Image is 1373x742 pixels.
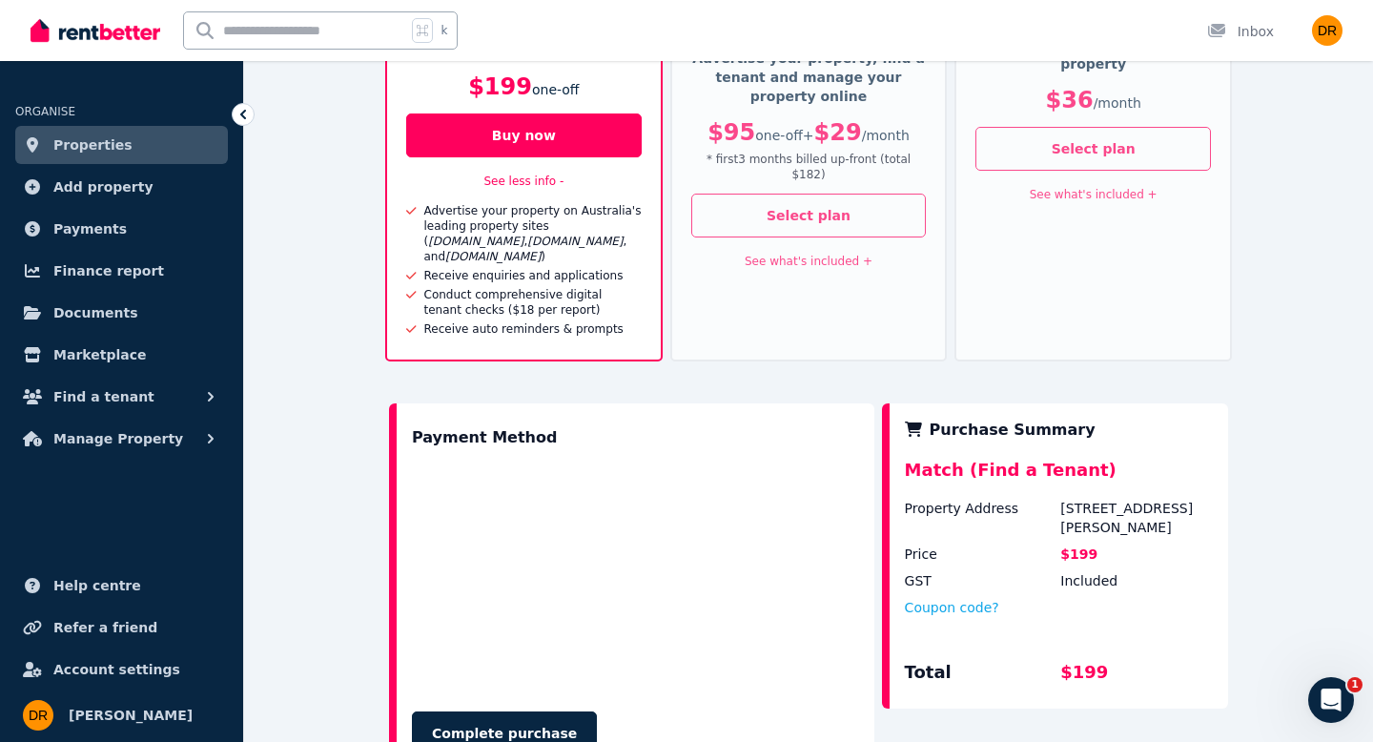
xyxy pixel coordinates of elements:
div: Conduct comprehensive digital tenant checks ($18 per report) [417,287,642,318]
a: Account settings [15,650,228,689]
p: * first 3 month s billed up-front (total $182 ) [691,152,927,182]
iframe: Secure payment input frame [408,461,863,692]
span: / month [862,128,910,143]
p: Advertise your property, find a tenant and manage your property online [691,49,927,106]
span: Finance report [53,259,164,282]
span: one-off [532,82,580,97]
i: [DOMAIN_NAME] [445,250,541,263]
span: Add property [53,175,154,198]
span: $29 [814,119,862,146]
a: Documents [15,294,228,332]
span: Properties [53,134,133,156]
a: See less info - [483,175,564,188]
img: RentBetter [31,16,160,45]
a: Payments [15,210,228,248]
span: Account settings [53,658,180,681]
div: Price [905,545,1057,564]
div: Property Address [905,499,1057,537]
a: Marketplace [15,336,228,374]
span: Help centre [53,574,141,597]
div: Receive enquiries and applications [417,268,624,283]
span: + [803,128,814,143]
span: $199 [1060,546,1097,562]
span: Manage Property [53,427,183,450]
div: Receive auto reminders & prompts [417,321,624,337]
a: Help centre [15,567,228,605]
span: Payments [53,217,127,240]
span: k [441,23,447,38]
div: [STREET_ADDRESS][PERSON_NAME] [1060,499,1213,537]
span: $36 [1046,87,1094,113]
div: Match (Find a Tenant) [905,457,1213,499]
a: Add property [15,168,228,206]
span: one-off [755,128,803,143]
button: Select plan [975,127,1211,171]
span: $95 [707,119,755,146]
a: See what's included + [1030,188,1158,201]
span: Refer a friend [53,616,157,639]
div: $199 [1060,659,1213,693]
a: See what's included + [745,255,872,268]
a: Finance report [15,252,228,290]
iframe: Intercom live chat [1308,677,1354,723]
span: Documents [53,301,138,324]
a: Refer a friend [15,608,228,647]
div: Advertise your property on Australia's leading property sites ( , , and ) [417,203,642,264]
span: Marketplace [53,343,146,366]
span: 1 [1347,677,1363,692]
i: [DOMAIN_NAME] [527,235,623,248]
button: Manage Property [15,420,228,458]
button: Buy now [406,113,642,157]
div: Payment Method [412,419,557,457]
img: Daniela Riccio [1312,15,1342,46]
div: Total [905,659,1057,693]
span: $199 [468,73,532,100]
span: / month [1094,95,1141,111]
button: Find a tenant [15,378,228,416]
button: Select plan [691,194,927,237]
div: Inbox [1207,22,1274,41]
img: Daniela Riccio [23,700,53,731]
span: Find a tenant [53,385,154,408]
button: Coupon code? [905,598,999,617]
span: [PERSON_NAME] [69,704,193,727]
a: Properties [15,126,228,164]
i: [DOMAIN_NAME] [428,235,523,248]
div: Included [1060,571,1213,590]
span: ORGANISE [15,105,75,118]
div: Purchase Summary [905,419,1213,442]
div: GST [905,571,1057,590]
